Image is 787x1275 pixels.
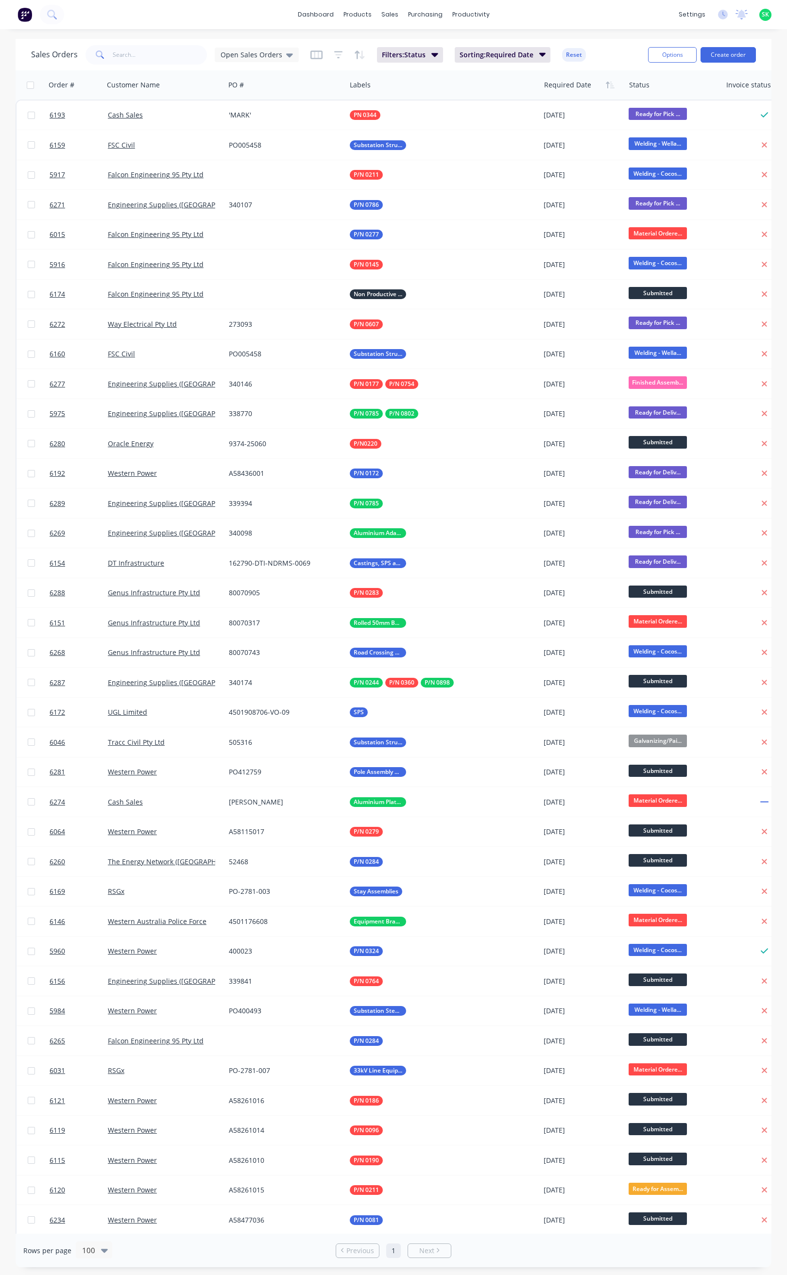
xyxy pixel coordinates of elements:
span: 6120 [50,1185,65,1195]
a: 6154 [50,549,108,578]
a: 6064 [50,817,108,846]
a: 6234 [50,1206,108,1235]
span: Submitted [629,675,687,687]
a: 6193 [50,101,108,130]
button: Equipment Brackets [350,917,406,926]
span: P/N 0898 [425,678,450,688]
span: 6031 [50,1066,65,1075]
a: 6288 [50,578,108,607]
button: Castings, SPS and Buy In [350,558,406,568]
a: 6121 [50,1086,108,1115]
a: Western Power [108,1096,157,1105]
a: Oracle Energy [108,439,154,448]
button: P/N 0284 [350,857,383,867]
a: The Energy Network ([GEOGRAPHIC_DATA]) Pty Ltd [108,857,270,866]
button: PN 0344 [350,110,380,120]
img: Factory [17,7,32,22]
div: [DATE] [544,200,621,210]
a: Western Power [108,469,157,478]
span: 6172 [50,707,65,717]
button: Substation Steel & Ali [350,1006,406,1016]
a: Engineering Supplies ([GEOGRAPHIC_DATA]) Pty Ltd [108,379,274,388]
a: 6119 [50,1116,108,1145]
a: Western Power [108,1156,157,1165]
a: 6046 [50,728,108,757]
span: Rolled 50mm Bars [354,618,402,628]
button: P/N 0177P/N 0754 [350,379,418,389]
a: 5975 [50,399,108,428]
span: P/N 0802 [389,409,414,419]
span: 6064 [50,827,65,837]
div: [DATE] [544,678,621,688]
button: P/N 0786 [350,200,383,210]
button: P/N 0283 [350,588,383,598]
span: 6289 [50,499,65,508]
span: 6121 [50,1096,65,1106]
button: Reset [562,48,586,62]
a: Falcon Engineering 95 Pty Ltd [108,260,204,269]
span: Filters: Status [382,50,426,60]
div: 340174 [229,678,337,688]
button: P/N 0785P/N 0802 [350,409,418,419]
span: 6269 [50,528,65,538]
button: Substation Structural Steel [350,349,406,359]
div: settings [674,7,710,22]
a: Western Power [108,827,157,836]
span: Ready for Deliv... [629,466,687,478]
a: Western Power [108,946,157,956]
button: Aluminium Adaptor Plates [350,528,406,538]
a: Falcon Engineering 95 Pty Ltd [108,289,204,299]
div: [DATE] [544,260,621,269]
span: Finished Assemb... [629,376,687,388]
a: 5960 [50,937,108,966]
a: Page 1 is your current page [386,1243,401,1258]
span: Ready for Pick ... [629,108,687,120]
span: Material Ordere... [629,914,687,926]
span: Welding - Cocos... [629,168,687,180]
span: Welding - Cocos... [629,257,687,269]
div: 52468 [229,857,337,867]
div: sales [376,7,403,22]
a: 5916 [50,250,108,279]
a: Genus Infrastructure Pty Ltd [108,618,200,627]
span: 6169 [50,887,65,896]
a: 6115 [50,1146,108,1175]
a: Engineering Supplies ([GEOGRAPHIC_DATA]) Pty Ltd [108,409,274,418]
div: 339394 [229,499,337,508]
span: Previous [346,1246,374,1256]
button: P/N 0172 [350,469,383,478]
span: Sorting: Required Date [460,50,533,60]
button: P/N 0190 [350,1156,383,1165]
div: [DATE] [544,887,621,896]
span: Ready for Pick ... [629,197,687,209]
div: PO412759 [229,767,337,777]
div: A58436001 [229,469,337,478]
div: [PERSON_NAME] [229,797,337,807]
div: 80070317 [229,618,337,628]
div: 80070905 [229,588,337,598]
span: Material Ordere... [629,615,687,627]
div: 9374-25060 [229,439,337,449]
a: 5917 [50,160,108,189]
button: P/N 0764 [350,976,383,986]
div: 340098 [229,528,337,538]
span: Road Crossing Signs [354,648,402,657]
div: products [339,7,376,22]
a: 6172 [50,698,108,727]
div: [DATE] [544,618,621,628]
span: P/N 0764 [354,976,379,986]
a: Engineering Supplies ([GEOGRAPHIC_DATA]) Pty Ltd [108,200,274,209]
span: Submitted [629,287,687,299]
span: P/N0220 [354,439,377,449]
span: 6115 [50,1156,65,1165]
span: Material Ordere... [629,227,687,239]
button: P/N 0324 [350,946,383,956]
button: P/N 0186 [350,1096,383,1106]
button: Create order [701,47,756,63]
div: Required Date [544,80,591,90]
span: Ready for Deliv... [629,406,687,419]
div: A58115017 [229,827,337,837]
div: [DATE] [544,170,621,180]
span: Equipment Brackets [354,917,402,926]
span: 6156 [50,976,65,986]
